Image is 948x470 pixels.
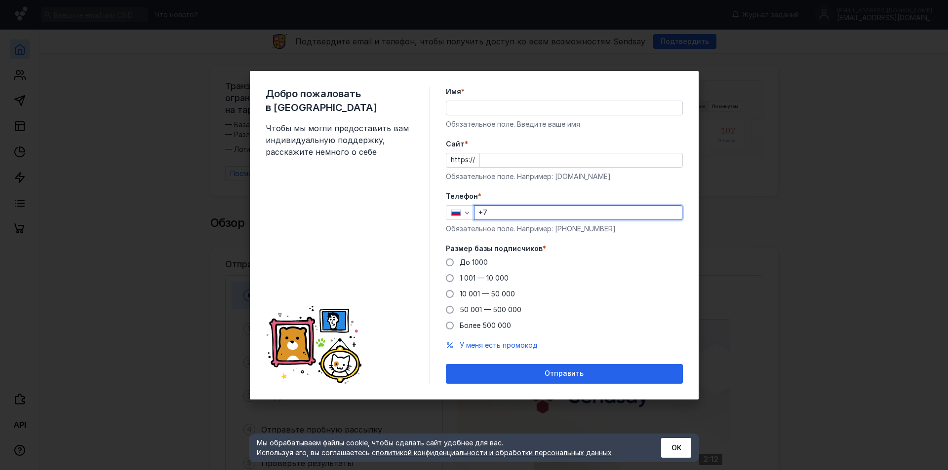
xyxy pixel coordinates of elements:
[460,289,515,298] span: 10 001 — 50 000
[446,244,543,253] span: Размер базы подписчиков
[446,191,478,201] span: Телефон
[266,122,414,158] span: Чтобы мы могли предоставить вам индивидуальную поддержку, расскажите немного о себе
[446,119,683,129] div: Обязательное поле. Введите ваше имя
[446,139,465,149] span: Cайт
[460,341,538,349] span: У меня есть промокод
[446,364,683,384] button: Отправить
[460,321,511,329] span: Более 500 000
[545,369,584,378] span: Отправить
[446,87,461,97] span: Имя
[376,448,612,457] a: политикой конфиденциальности и обработки персональных данных
[661,438,691,458] button: ОК
[460,305,521,314] span: 50 001 — 500 000
[266,87,414,114] span: Добро пожаловать в [GEOGRAPHIC_DATA]
[460,258,488,266] span: До 1000
[446,224,683,234] div: Обязательное поле. Например: [PHONE_NUMBER]
[460,340,538,350] button: У меня есть промокод
[460,274,509,282] span: 1 001 — 10 000
[257,438,637,458] div: Мы обрабатываем файлы cookie, чтобы сделать сайт удобнее для вас. Используя его, вы соглашаетесь c
[446,172,683,181] div: Обязательное поле. Например: [DOMAIN_NAME]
